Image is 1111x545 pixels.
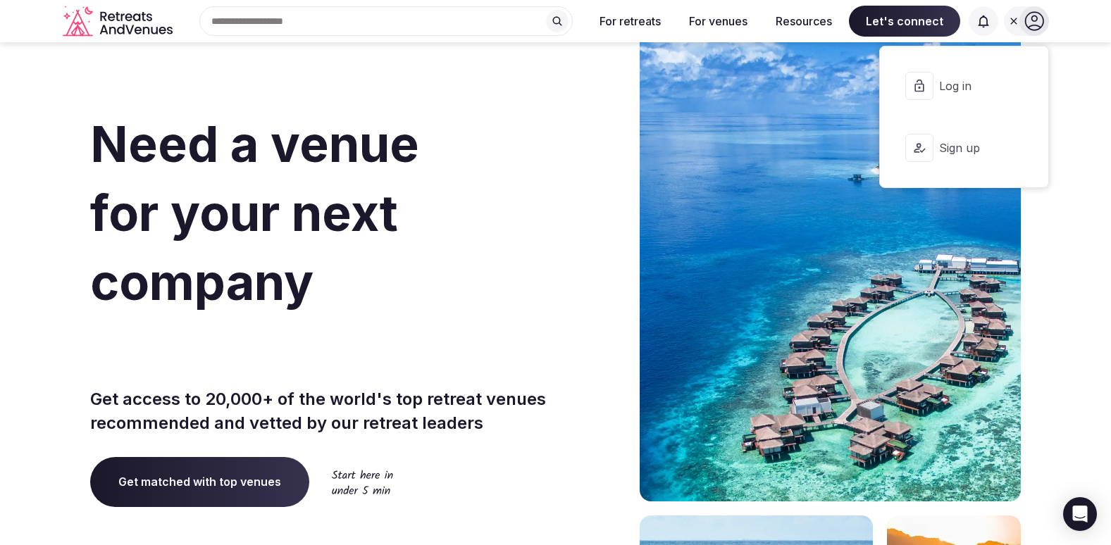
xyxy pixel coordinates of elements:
a: Get matched with top venues [90,457,309,506]
span: Log in [939,78,1007,94]
div: Open Intercom Messenger [1063,497,1097,531]
svg: Retreats and Venues company logo [63,6,175,37]
button: For venues [678,6,759,37]
button: For retreats [588,6,672,37]
button: Resources [764,6,843,37]
a: Visit the homepage [63,6,175,37]
p: Get access to 20,000+ of the world's top retreat venues recommended and vetted by our retreat lea... [90,387,550,434]
span: Let's connect [849,6,960,37]
button: Log in [891,58,1036,114]
span: Need a venue for your next company [90,114,419,312]
button: Sign up [891,120,1036,176]
span: Sign up [939,140,1007,156]
img: Start here in under 5 min [332,470,393,494]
